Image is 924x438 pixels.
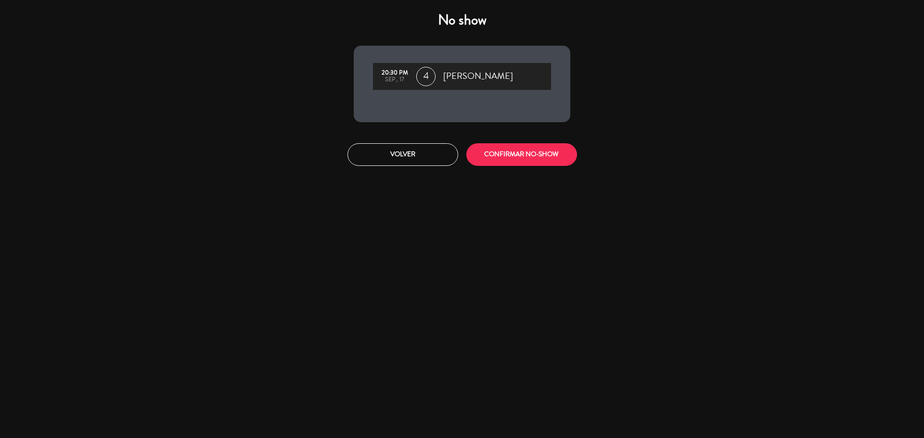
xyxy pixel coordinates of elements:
span: [PERSON_NAME] [443,69,513,84]
div: 20:30 PM [378,70,411,76]
button: CONFIRMAR NO-SHOW [466,143,577,166]
h4: No show [354,12,570,29]
span: 4 [416,67,436,86]
div: sep., 17 [378,76,411,83]
button: Volver [347,143,458,166]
